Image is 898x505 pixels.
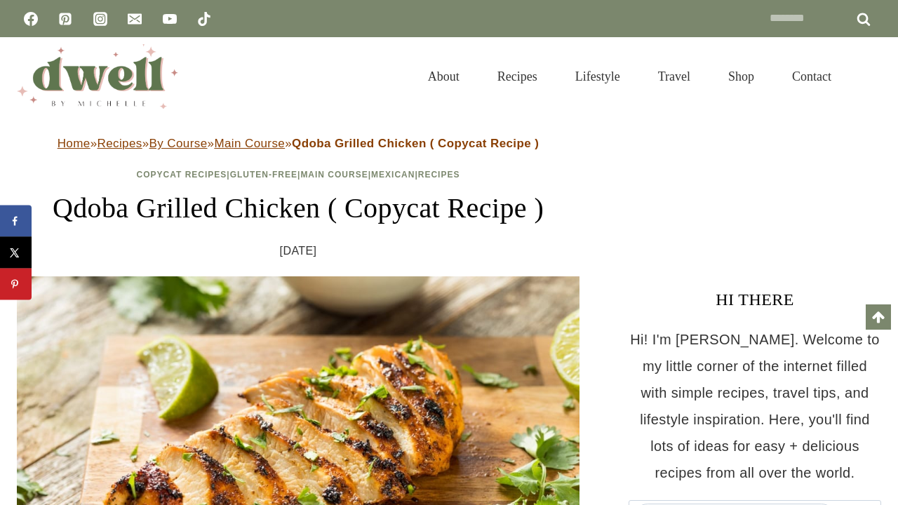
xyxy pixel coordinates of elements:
[137,170,460,180] span: | | | |
[709,52,773,101] a: Shop
[556,52,639,101] a: Lifestyle
[292,137,539,150] strong: Qdoba Grilled Chicken ( Copycat Recipe )
[478,52,556,101] a: Recipes
[280,241,317,262] time: [DATE]
[629,287,881,312] h3: HI THERE
[51,5,79,33] a: Pinterest
[149,137,208,150] a: By Course
[409,52,850,101] nav: Primary Navigation
[230,170,297,180] a: Gluten-Free
[17,44,178,109] img: DWELL by michelle
[773,52,850,101] a: Contact
[58,137,540,150] span: » » » »
[857,65,881,88] button: View Search Form
[866,304,891,330] a: Scroll to top
[214,137,285,150] a: Main Course
[17,187,579,229] h1: Qdoba Grilled Chicken ( Copycat Recipe )
[58,137,91,150] a: Home
[17,5,45,33] a: Facebook
[190,5,218,33] a: TikTok
[97,137,142,150] a: Recipes
[371,170,415,180] a: Mexican
[409,52,478,101] a: About
[418,170,460,180] a: Recipes
[156,5,184,33] a: YouTube
[137,170,227,180] a: Copycat Recipes
[86,5,114,33] a: Instagram
[639,52,709,101] a: Travel
[121,5,149,33] a: Email
[300,170,368,180] a: Main Course
[629,326,881,486] p: Hi! I'm [PERSON_NAME]. Welcome to my little corner of the internet filled with simple recipes, tr...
